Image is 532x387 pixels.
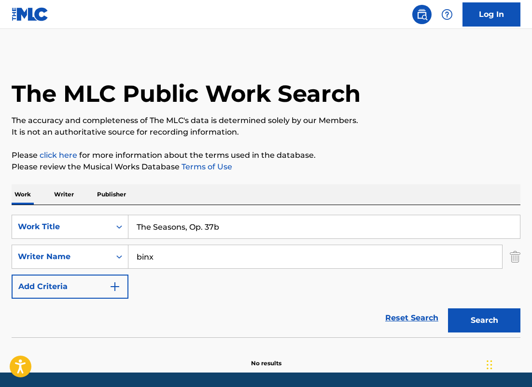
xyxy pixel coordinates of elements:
a: Log In [462,2,520,27]
p: It is not an authoritative source for recording information. [12,126,520,138]
div: Work Title [18,221,105,233]
button: Add Criteria [12,275,128,299]
p: The accuracy and completeness of The MLC's data is determined solely by our Members. [12,115,520,126]
a: Reset Search [380,307,443,329]
p: Please review the Musical Works Database [12,161,520,173]
div: Help [437,5,457,24]
img: MLC Logo [12,7,49,21]
a: click here [40,151,77,160]
form: Search Form [12,215,520,337]
div: Writer Name [18,251,105,263]
iframe: Chat Widget [484,341,532,387]
img: help [441,9,453,20]
p: Writer [51,184,77,205]
p: Work [12,184,34,205]
p: Publisher [94,184,129,205]
img: 9d2ae6d4665cec9f34b9.svg [109,281,121,292]
img: search [416,9,428,20]
h1: The MLC Public Work Search [12,79,361,108]
a: Public Search [412,5,432,24]
iframe: Resource Center [505,247,532,325]
p: Please for more information about the terms used in the database. [12,150,520,161]
div: Drag [487,350,492,379]
img: Delete Criterion [510,245,520,269]
button: Search [448,308,520,332]
p: No results [251,347,281,368]
a: Terms of Use [180,162,232,171]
